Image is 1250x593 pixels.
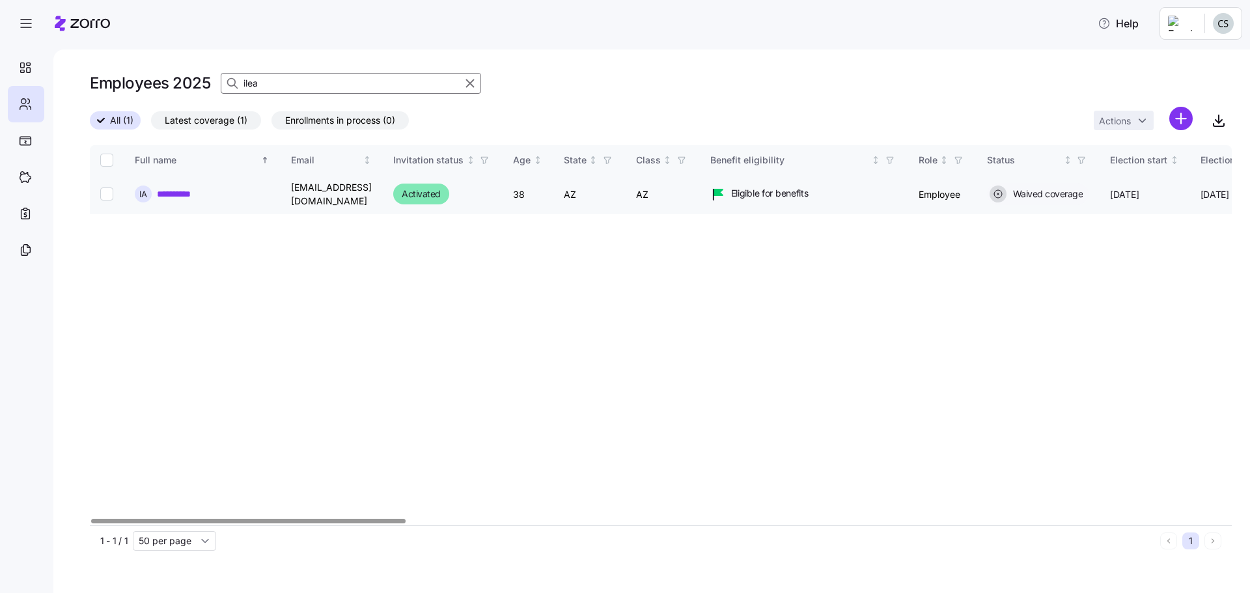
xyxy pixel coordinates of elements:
span: Waived coverage [1009,187,1083,200]
button: Previous page [1160,532,1177,549]
span: Help [1098,16,1139,31]
span: Eligible for benefits [731,187,809,200]
td: AZ [626,175,700,214]
img: Employer logo [1168,16,1194,31]
div: Invitation status [393,153,464,167]
span: I A [139,190,147,199]
img: 2df6d97b4bcaa7f1b4a2ee07b0c0b24b [1213,13,1234,34]
span: Actions [1099,117,1131,126]
td: AZ [553,175,626,214]
th: AgeNot sorted [503,145,553,175]
div: Age [513,153,531,167]
button: 1 [1182,532,1199,549]
th: StateNot sorted [553,145,626,175]
span: Latest coverage (1) [165,112,247,129]
th: StatusNot sorted [977,145,1100,175]
span: All (1) [110,112,133,129]
th: Full nameSorted ascending [124,145,281,175]
div: Status [987,153,1061,167]
input: Select record 1 [100,187,113,200]
div: Election start [1110,153,1167,167]
span: Activated [402,186,441,202]
h1: Employees 2025 [90,73,210,93]
td: Employee [908,175,977,214]
span: 1 - 1 / 1 [100,534,128,547]
th: ClassNot sorted [626,145,700,175]
button: Help [1087,10,1149,36]
div: Not sorted [1170,156,1179,165]
div: Class [636,153,661,167]
div: Not sorted [663,156,672,165]
th: Invitation statusNot sorted [383,145,503,175]
div: Not sorted [363,156,372,165]
div: Not sorted [871,156,880,165]
div: Sorted ascending [260,156,270,165]
div: Role [919,153,937,167]
div: Email [291,153,361,167]
th: RoleNot sorted [908,145,977,175]
div: Not sorted [1063,156,1072,165]
th: Benefit eligibilityNot sorted [700,145,908,175]
th: Election startNot sorted [1100,145,1190,175]
div: Not sorted [533,156,542,165]
input: Search Employees [221,73,481,94]
input: Select all records [100,154,113,167]
button: Next page [1204,532,1221,549]
td: 38 [503,175,553,214]
span: Enrollments in process (0) [285,112,395,129]
th: EmailNot sorted [281,145,383,175]
svg: add icon [1169,107,1193,130]
div: Not sorted [589,156,598,165]
div: Not sorted [466,156,475,165]
button: Actions [1094,111,1154,130]
span: [DATE] [1201,188,1229,201]
td: [EMAIL_ADDRESS][DOMAIN_NAME] [281,175,383,214]
div: Not sorted [939,156,949,165]
span: [DATE] [1110,188,1139,201]
div: State [564,153,587,167]
div: Benefit eligibility [710,153,869,167]
div: Full name [135,153,258,167]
